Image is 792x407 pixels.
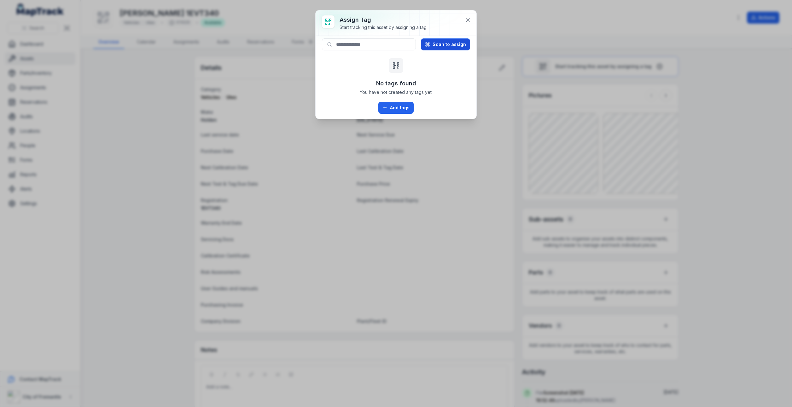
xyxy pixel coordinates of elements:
[340,15,428,24] h3: Assign tag
[340,24,428,31] div: Start tracking this asset by assigning a tag.
[376,79,416,88] h3: No tags found
[421,38,470,50] button: Scan to assign
[378,102,414,114] a: Add tags
[360,89,433,95] span: You have not created any tags yet.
